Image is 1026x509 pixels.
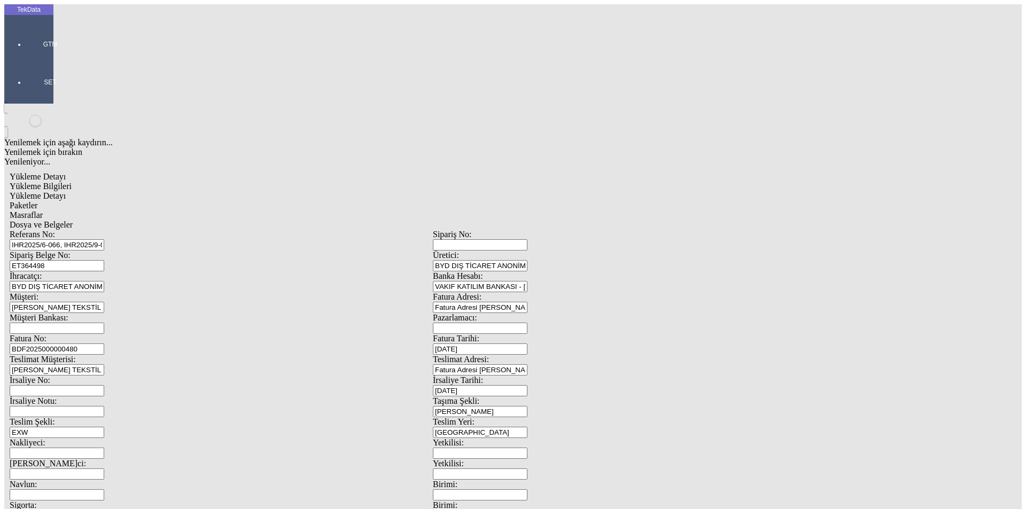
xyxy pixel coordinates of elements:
[10,313,68,322] span: Müşteri Bankası:
[10,172,66,181] span: Yükleme Detayı
[10,334,46,343] span: Fatura No:
[433,271,483,280] span: Banka Hesabı:
[10,480,37,489] span: Navlun:
[34,40,66,49] span: GTM
[4,157,861,167] div: Yenileniyor...
[10,220,73,229] span: Dosya ve Belgeler
[4,138,861,147] div: Yenilemek için aşağı kaydırın...
[10,230,55,239] span: Referans No:
[433,396,479,405] span: Taşıma Şekli:
[4,147,861,157] div: Yenilemek için bırakın
[433,417,475,426] span: Teslim Yeri:
[433,230,471,239] span: Sipariş No:
[34,78,66,87] span: SET
[10,210,43,220] span: Masraflar
[4,5,53,14] div: TekData
[10,459,86,468] span: [PERSON_NAME]ci:
[433,292,481,301] span: Fatura Adresi:
[10,417,55,426] span: Teslim Şekli:
[10,201,37,210] span: Paketler
[10,271,42,280] span: İhracatçı:
[10,250,71,260] span: Sipariş Belge No:
[10,375,50,385] span: İrsaliye No:
[433,459,464,468] span: Yetkilisi:
[10,292,38,301] span: Müşteri:
[433,313,477,322] span: Pazarlamacı:
[10,355,76,364] span: Teslimat Müşterisi:
[433,334,479,343] span: Fatura Tarihi:
[433,438,464,447] span: Yetkilisi:
[433,355,489,364] span: Teslimat Adresi:
[10,396,57,405] span: İrsaliye Notu:
[433,375,483,385] span: İrsaliye Tarihi:
[10,182,72,191] span: Yükleme Bilgileri
[433,480,457,489] span: Birimi:
[10,191,66,200] span: Yükleme Detayı
[433,250,459,260] span: Üretici:
[10,438,45,447] span: Nakliyeci:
